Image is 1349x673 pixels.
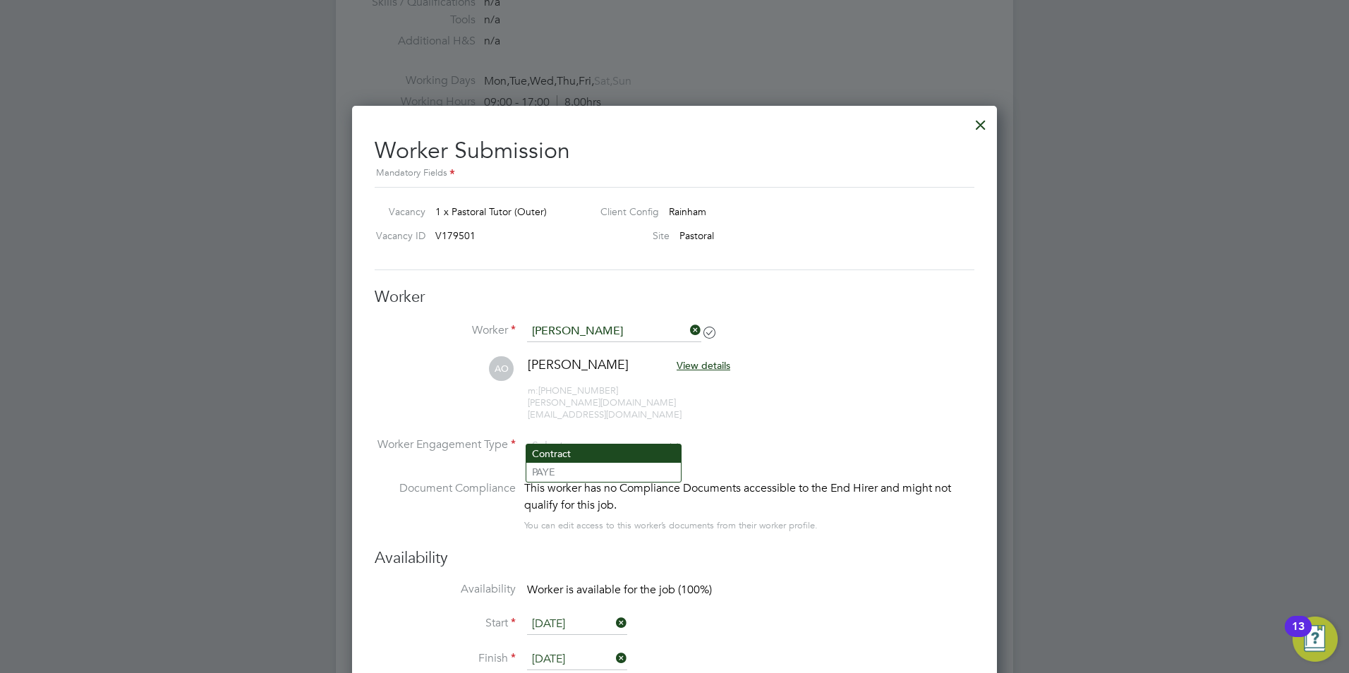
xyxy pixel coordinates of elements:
span: [PERSON_NAME][DOMAIN_NAME][EMAIL_ADDRESS][DOMAIN_NAME] [528,396,682,420]
div: This worker has no Compliance Documents accessible to the End Hirer and might not qualify for thi... [524,480,974,514]
span: AO [489,356,514,381]
h2: Worker Submission [375,126,974,181]
div: You can edit access to this worker’s documents from their worker profile. [524,517,818,534]
span: [PHONE_NUMBER] [528,384,618,396]
li: PAYE [526,463,681,481]
input: Search for... [527,321,701,342]
label: Vacancy ID [369,229,425,242]
span: [PERSON_NAME] [528,356,629,372]
label: Worker Engagement Type [375,437,516,452]
label: Availability [375,582,516,597]
h3: Worker [375,287,974,308]
label: Start [375,616,516,631]
span: Worker is available for the job (100%) [527,583,712,597]
span: Pastoral [679,229,714,242]
span: 1 x Pastoral Tutor (Outer) [435,205,547,218]
h3: Availability [375,548,974,569]
input: Select one [527,649,627,670]
input: Select one [527,614,627,635]
span: View details [677,359,730,372]
label: Worker [375,323,516,338]
div: Mandatory Fields [375,166,974,181]
div: 13 [1292,626,1305,645]
label: Finish [375,651,516,666]
label: Client Config [589,205,659,218]
input: Select one [527,436,680,457]
label: Vacancy [369,205,425,218]
span: m: [528,384,538,396]
span: V179501 [435,229,476,242]
label: Document Compliance [375,480,516,531]
button: Open Resource Center, 13 new notifications [1293,617,1338,662]
span: Rainham [669,205,706,218]
li: Contract [526,444,681,463]
label: Site [589,229,670,242]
